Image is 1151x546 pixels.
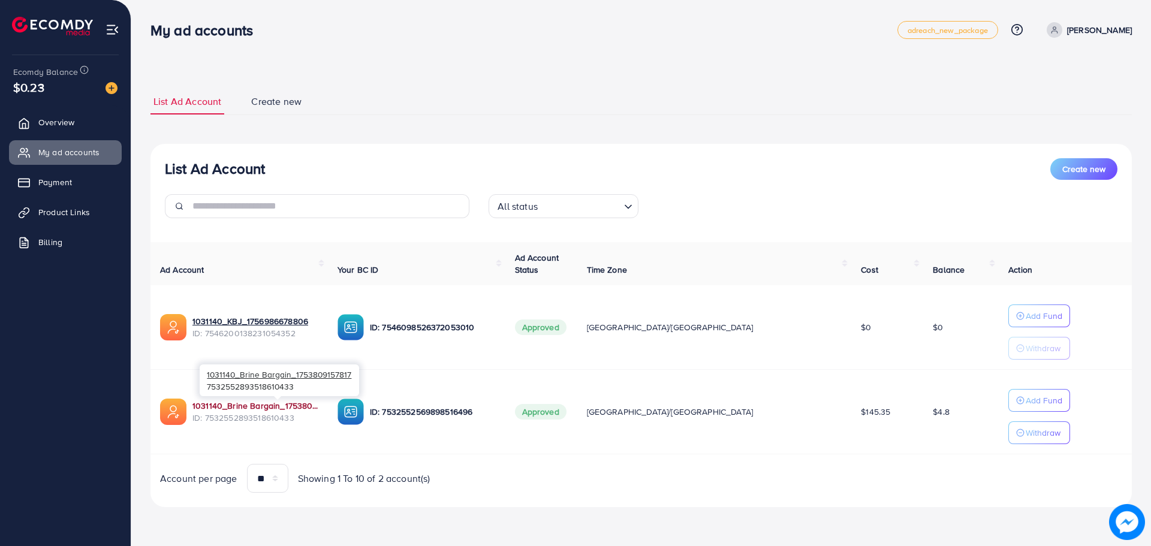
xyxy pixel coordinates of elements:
[1109,504,1145,540] img: image
[1008,264,1032,276] span: Action
[515,319,567,335] span: Approved
[160,472,237,485] span: Account per page
[1026,393,1062,408] p: Add Fund
[1026,309,1062,323] p: Add Fund
[298,472,430,485] span: Showing 1 To 10 of 2 account(s)
[370,320,496,334] p: ID: 7546098526372053010
[150,22,263,39] h3: My ad accounts
[165,160,265,177] h3: List Ad Account
[9,200,122,224] a: Product Links
[200,364,359,396] div: 7532552893518610433
[12,17,93,35] img: logo
[1050,158,1117,180] button: Create new
[192,412,318,424] span: ID: 7532552893518610433
[106,82,117,94] img: image
[38,116,74,128] span: Overview
[541,195,619,215] input: Search for option
[160,264,204,276] span: Ad Account
[861,406,890,418] span: $145.35
[9,110,122,134] a: Overview
[897,21,998,39] a: adreach_new_package
[515,252,559,276] span: Ad Account Status
[1008,337,1070,360] button: Withdraw
[38,206,90,218] span: Product Links
[207,369,351,380] span: 1031140_Brine Bargain_1753809157817
[9,170,122,194] a: Payment
[933,406,950,418] span: $4.8
[338,314,364,340] img: ic-ba-acc.ded83a64.svg
[338,399,364,425] img: ic-ba-acc.ded83a64.svg
[38,146,100,158] span: My ad accounts
[38,176,72,188] span: Payment
[160,314,186,340] img: ic-ads-acc.e4c84228.svg
[587,264,627,276] span: Time Zone
[495,198,540,215] span: All status
[38,236,62,248] span: Billing
[908,26,988,34] span: adreach_new_package
[587,321,754,333] span: [GEOGRAPHIC_DATA]/[GEOGRAPHIC_DATA]
[861,264,878,276] span: Cost
[370,405,496,419] p: ID: 7532552569898516496
[1026,341,1060,355] p: Withdraw
[338,264,379,276] span: Your BC ID
[251,95,302,108] span: Create new
[489,194,638,218] div: Search for option
[1008,421,1070,444] button: Withdraw
[1062,163,1105,175] span: Create new
[515,404,567,420] span: Approved
[192,315,318,327] a: 1031140_KBJ_1756986678806
[1042,22,1132,38] a: [PERSON_NAME]
[9,140,122,164] a: My ad accounts
[106,23,119,37] img: menu
[9,230,122,254] a: Billing
[192,315,318,340] div: <span class='underline'>1031140_KBJ_1756986678806</span></br>7546200138231054352
[13,79,44,96] span: $0.23
[861,321,871,333] span: $0
[13,66,78,78] span: Ecomdy Balance
[1008,304,1070,327] button: Add Fund
[933,321,943,333] span: $0
[160,399,186,425] img: ic-ads-acc.e4c84228.svg
[1026,426,1060,440] p: Withdraw
[1008,389,1070,412] button: Add Fund
[192,327,318,339] span: ID: 7546200138231054352
[192,400,318,412] a: 1031140_Brine Bargain_1753809157817
[933,264,965,276] span: Balance
[1067,23,1132,37] p: [PERSON_NAME]
[153,95,221,108] span: List Ad Account
[587,406,754,418] span: [GEOGRAPHIC_DATA]/[GEOGRAPHIC_DATA]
